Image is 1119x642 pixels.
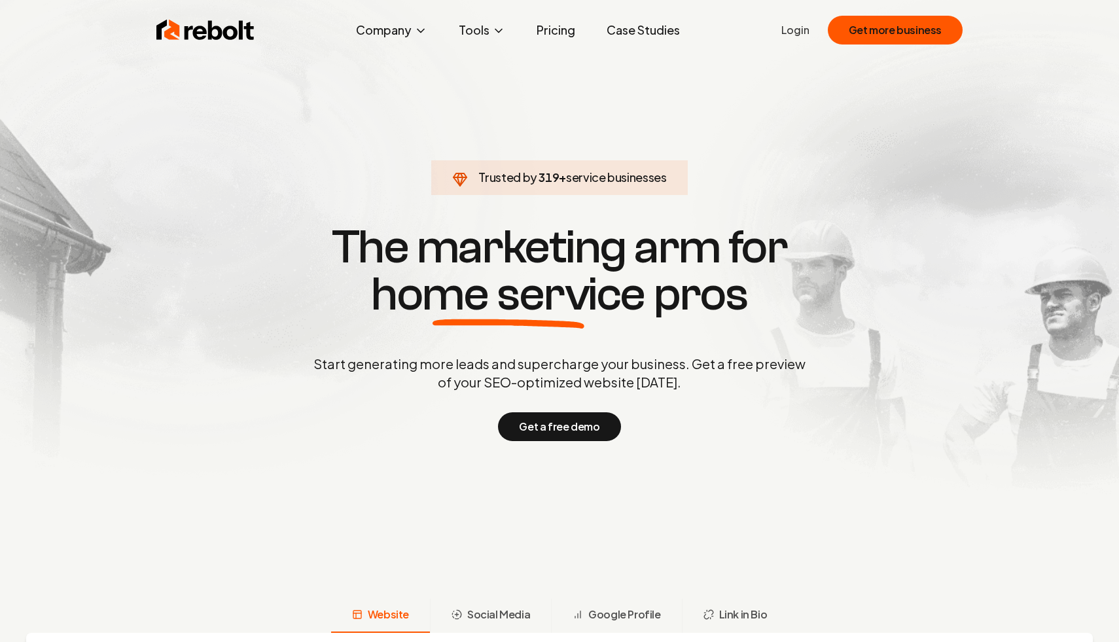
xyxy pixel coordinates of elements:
span: Link in Bio [719,607,768,622]
a: Case Studies [596,17,690,43]
button: Google Profile [551,599,681,633]
a: Login [781,22,809,38]
h1: The marketing arm for pros [245,224,874,318]
span: Trusted by [478,169,537,185]
img: Rebolt Logo [156,17,255,43]
button: Link in Bio [682,599,789,633]
button: Social Media [430,599,551,633]
span: home service [371,271,645,318]
button: Company [346,17,438,43]
span: 319 [539,168,559,187]
span: Website [368,607,409,622]
span: Social Media [467,607,530,622]
button: Get a free demo [498,412,620,441]
span: service businesses [566,169,667,185]
span: + [559,169,566,185]
button: Tools [448,17,516,43]
button: Get more business [828,16,963,45]
p: Start generating more leads and supercharge your business. Get a free preview of your SEO-optimiz... [311,355,808,391]
button: Website [331,599,430,633]
span: Google Profile [588,607,660,622]
a: Pricing [526,17,586,43]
